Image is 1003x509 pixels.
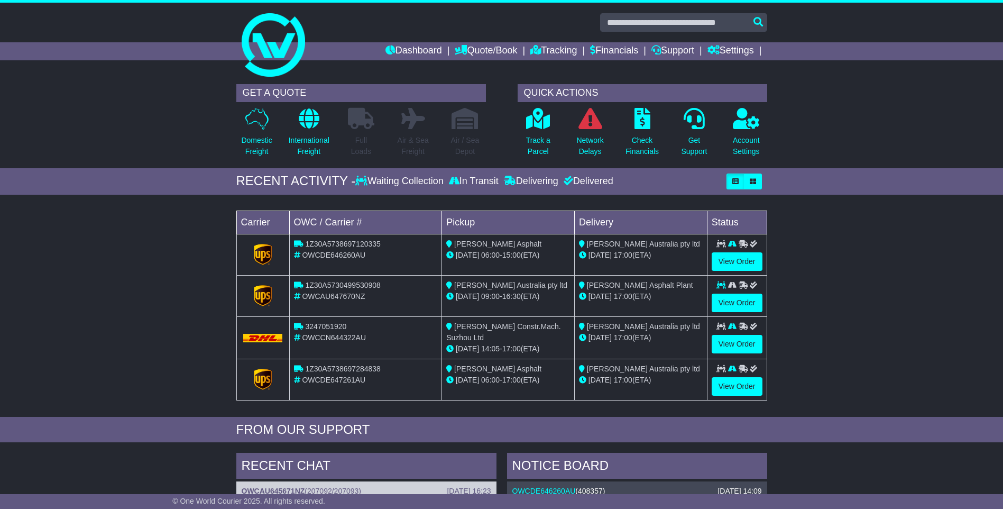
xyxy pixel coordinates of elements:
div: FROM OUR SUPPORT [236,422,767,438]
div: [DATE] 14:09 [717,487,761,496]
div: (ETA) [579,375,703,386]
span: 17:00 [614,251,632,259]
span: 3247051920 [305,322,346,331]
a: View Order [712,252,762,271]
div: (ETA) [579,332,703,343]
span: [DATE] [456,251,479,259]
span: OWCCN644322AU [302,333,366,342]
a: View Order [712,294,762,312]
p: Network Delays [576,135,603,157]
a: Track aParcel [526,107,551,163]
div: Delivered [561,176,613,187]
span: [DATE] [588,292,612,301]
div: In Transit [446,176,501,187]
div: - (ETA) [446,343,570,355]
span: 207092/207093 [307,487,358,495]
span: 06:00 [481,376,500,384]
div: (ETA) [579,250,703,261]
a: GetSupport [680,107,707,163]
a: Quote/Book [455,42,517,60]
div: [DATE] 16:23 [447,487,491,496]
div: GET A QUOTE [236,84,486,102]
span: 14:05 [481,344,500,353]
div: NOTICE BOARD [507,453,767,481]
div: - (ETA) [446,375,570,386]
a: AccountSettings [732,107,760,163]
span: 1Z30A5730499530908 [305,281,380,289]
div: RECENT CHAT [236,453,496,481]
span: OWCDE647261AU [302,376,365,384]
span: [DATE] [456,344,479,353]
p: Full Loads [348,135,374,157]
div: QUICK ACTIONS [518,84,767,102]
td: Status [707,211,767,234]
span: [PERSON_NAME] Australia pty ltd [587,322,700,331]
td: Carrier [236,211,289,234]
span: OWCDE646260AU [302,251,365,259]
p: Check Financials [625,135,659,157]
div: - (ETA) [446,291,570,302]
span: OWCAU647670NZ [302,292,365,301]
span: 17:00 [614,292,632,301]
td: OWC / Carrier # [289,211,442,234]
span: [PERSON_NAME] Asphalt [454,365,541,373]
span: 1Z30A5738697120335 [305,240,380,248]
div: ( ) [512,487,762,496]
span: 15:00 [502,251,521,259]
span: 06:00 [481,251,500,259]
img: GetCarrierServiceLogo [254,369,272,390]
span: [PERSON_NAME] Asphalt Plant [587,281,693,289]
a: View Order [712,335,762,353]
span: [PERSON_NAME] Australia pty ltd [587,240,700,248]
div: - (ETA) [446,250,570,261]
span: 408357 [578,487,603,495]
span: [PERSON_NAME] Australia pty ltd [587,365,700,373]
a: OWCAU645671NZ [242,487,305,495]
p: Air / Sea Depot [451,135,480,157]
a: Settings [707,42,754,60]
img: GetCarrierServiceLogo [254,285,272,306]
span: 17:00 [614,333,632,342]
td: Pickup [442,211,575,234]
span: [DATE] [588,333,612,342]
span: [PERSON_NAME] Constr.Mach. Suzhou Ltd [446,322,560,342]
span: 17:00 [502,376,521,384]
a: Dashboard [385,42,442,60]
p: Air & Sea Freight [398,135,429,157]
img: GetCarrierServiceLogo [254,244,272,265]
p: Track a Parcel [526,135,550,157]
div: Waiting Collection [355,176,446,187]
a: Financials [590,42,638,60]
a: Tracking [530,42,577,60]
div: RECENT ACTIVITY - [236,174,356,189]
a: Support [651,42,694,60]
div: (ETA) [579,291,703,302]
span: 1Z30A5738697284838 [305,365,380,373]
p: International Freight [289,135,329,157]
a: CheckFinancials [625,107,659,163]
span: 16:30 [502,292,521,301]
div: ( ) [242,487,491,496]
span: 17:00 [502,344,521,353]
a: NetworkDelays [576,107,604,163]
span: 17:00 [614,376,632,384]
p: Account Settings [733,135,760,157]
img: DHL.png [243,334,283,342]
p: Get Support [681,135,707,157]
span: [PERSON_NAME] Asphalt [454,240,541,248]
p: Domestic Freight [241,135,272,157]
a: InternationalFreight [288,107,330,163]
span: [DATE] [588,376,612,384]
span: © One World Courier 2025. All rights reserved. [172,497,325,505]
a: OWCDE646260AU [512,487,576,495]
span: [DATE] [456,376,479,384]
span: [PERSON_NAME] Australia pty ltd [454,281,567,289]
a: DomesticFreight [241,107,272,163]
span: 09:00 [481,292,500,301]
a: View Order [712,377,762,396]
td: Delivery [574,211,707,234]
span: [DATE] [588,251,612,259]
span: [DATE] [456,292,479,301]
div: Delivering [501,176,561,187]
